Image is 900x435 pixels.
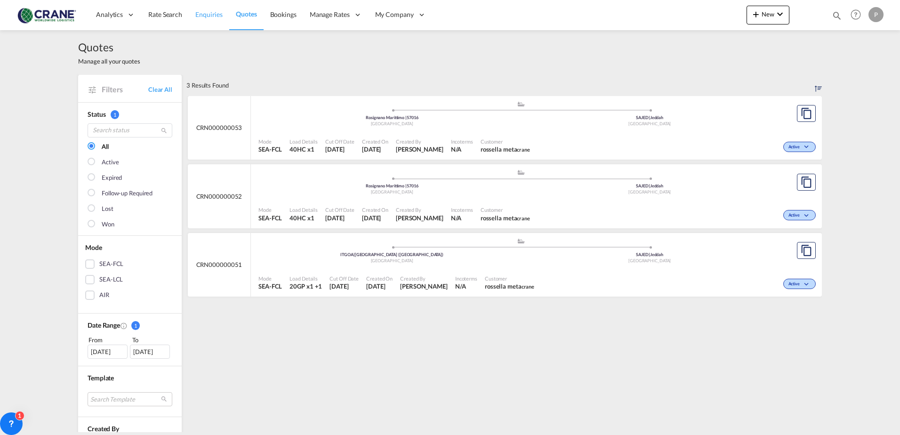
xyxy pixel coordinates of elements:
[451,206,473,213] span: Incoterms
[131,335,173,345] div: To
[396,138,443,145] span: Created By
[628,121,671,126] span: [GEOGRAPHIC_DATA]
[747,6,789,24] button: icon-plus 400-fgNewicon-chevron-down
[289,282,322,290] span: 20GP x 1 , 40GP x 1
[329,282,359,290] span: 21 Jul 2025
[797,105,816,122] button: Copy Quote
[102,204,113,214] div: Lost
[783,142,816,152] div: Change Status Here
[99,275,123,284] div: SEA-LCL
[628,189,671,194] span: [GEOGRAPHIC_DATA]
[102,158,119,167] div: Active
[802,282,813,287] md-icon: icon-chevron-down
[270,10,297,18] span: Bookings
[774,8,786,20] md-icon: icon-chevron-down
[801,108,812,119] md-icon: assets/icons/custom/copyQuote.svg
[636,183,663,188] span: SAJED Jeddah
[88,425,119,433] span: Created By
[96,10,123,19] span: Analytics
[797,174,816,191] button: Copy Quote
[329,275,359,282] span: Cut Off Date
[396,214,443,222] span: Paolo Camalich
[362,138,388,145] span: Created On
[481,145,530,153] span: rossella meta crane
[362,214,388,222] span: 11 Aug 2025
[517,215,530,221] span: crane
[88,335,129,345] div: From
[868,7,884,22] div: P
[455,282,466,290] div: N/A
[515,170,527,175] md-icon: assets/icons/custom/ship-fill.svg
[362,206,388,213] span: Created On
[88,110,105,118] span: Status
[289,214,318,222] span: 40HC x 1
[196,260,242,269] span: CRN000000051
[362,145,388,153] span: 11 Aug 2025
[289,275,322,282] span: Load Details
[522,283,535,290] span: crane
[102,220,114,229] div: Won
[649,115,650,120] span: |
[188,96,822,160] div: CRN000000053 assets/icons/custom/ship-fill.svgassets/icons/custom/roll-o-plane.svgOrigin ItalyDes...
[366,115,407,120] span: Rosignano Marittimo
[258,138,282,145] span: Mode
[195,10,223,18] span: Enquiries
[485,282,534,290] span: rossella meta crane
[455,275,477,282] span: Incoterms
[310,10,350,19] span: Manage Rates
[14,4,78,25] img: 374de710c13411efa3da03fd754f1635.jpg
[481,138,530,145] span: Customer
[102,142,109,152] div: All
[148,10,182,18] span: Rate Search
[848,7,864,23] span: Help
[325,206,354,213] span: Cut Off Date
[636,115,663,120] span: SAJED Jeddah
[85,259,175,269] md-checkbox: SEA-FCL
[102,189,153,198] div: Follow-up Required
[258,282,282,290] span: SEA-FCL
[451,138,473,145] span: Incoterms
[99,259,123,269] div: SEA-FCL
[396,145,443,153] span: Paolo Camalich
[120,322,128,330] md-icon: Created On
[750,10,786,18] span: New
[366,183,407,188] span: Rosignano Marittimo
[88,321,120,329] span: Date Range
[186,75,229,96] div: 3 Results Found
[88,345,128,359] div: [DATE]
[451,214,462,222] div: N/A
[78,40,140,55] span: Quotes
[481,206,530,213] span: Customer
[515,239,527,243] md-icon: assets/icons/custom/ship-fill.svg
[325,214,354,222] span: 11 Aug 2025
[236,10,257,18] span: Quotes
[375,10,414,19] span: My Company
[371,189,413,194] span: [GEOGRAPHIC_DATA]
[515,102,527,106] md-icon: assets/icons/custom/ship-fill.svg
[88,335,172,359] span: From To [DATE][DATE]
[481,214,530,222] span: rossella meta crane
[289,206,318,213] span: Load Details
[258,145,282,153] span: SEA-FCL
[131,321,140,330] span: 1
[85,275,175,284] md-checkbox: SEA-LCL
[289,145,318,153] span: 40HC x 1
[196,192,242,201] span: CRN000000052
[340,252,443,257] span: ITGOA [GEOGRAPHIC_DATA] ([GEOGRAPHIC_DATA])
[371,258,413,263] span: [GEOGRAPHIC_DATA]
[85,290,175,300] md-checkbox: AIR
[161,127,168,134] md-icon: icon-magnify
[405,115,407,120] span: |
[750,8,762,20] md-icon: icon-plus 400-fg
[801,177,812,188] md-icon: assets/icons/custom/copyQuote.svg
[788,281,802,288] span: Active
[99,290,109,300] div: AIR
[102,84,148,95] span: Filters
[451,145,462,153] div: N/A
[649,183,650,188] span: |
[88,374,114,382] span: Template
[407,115,418,120] span: 57016
[196,123,242,132] span: CRN000000053
[783,210,816,220] div: Change Status Here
